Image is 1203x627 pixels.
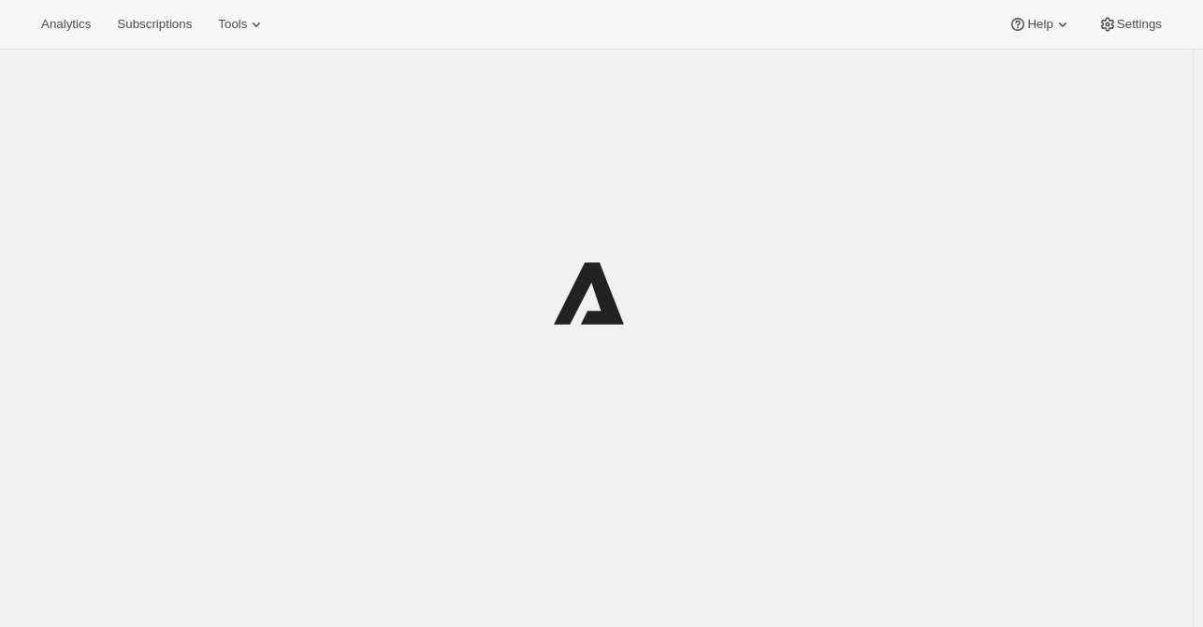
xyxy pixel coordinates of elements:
[1087,11,1173,37] button: Settings
[30,11,102,37] button: Analytics
[218,17,247,32] span: Tools
[41,17,91,32] span: Analytics
[1117,17,1162,32] span: Settings
[117,17,192,32] span: Subscriptions
[106,11,203,37] button: Subscriptions
[997,11,1082,37] button: Help
[1027,17,1052,32] span: Help
[207,11,277,37] button: Tools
